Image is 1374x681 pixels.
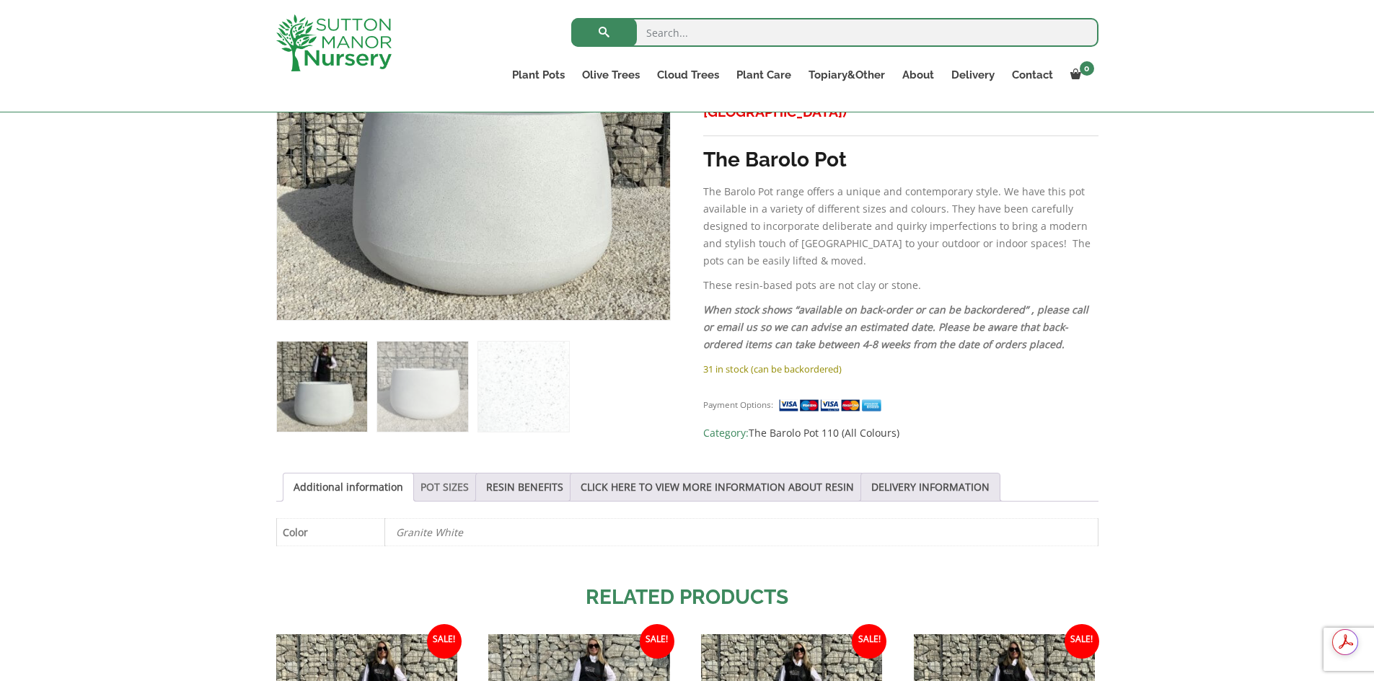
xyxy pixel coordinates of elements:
a: RESIN BENEFITS [486,473,563,501]
a: POT SIZES [420,473,469,501]
a: Cloud Trees [648,65,728,85]
strong: The Barolo Pot [703,148,847,172]
a: Additional information [294,473,403,501]
img: The Barolo Pot 110 Colour White Granite - Image 2 [377,342,467,432]
img: payment supported [778,398,886,413]
a: 0 [1062,65,1098,85]
p: Granite White [396,519,1087,546]
a: Topiary&Other [800,65,894,85]
span: Sale! [427,624,462,659]
table: Product Details [276,518,1098,546]
a: DELIVERY INFORMATION [871,473,990,501]
input: Search... [571,18,1098,47]
img: logo [276,14,392,71]
h2: Related products [276,582,1098,613]
a: Contact [1003,65,1062,85]
p: 31 in stock (can be backordered) [703,360,1098,378]
p: The Barolo Pot range offers a unique and contemporary style. We have this pot available in a vari... [703,183,1098,270]
a: The Barolo Pot 110 (All Colours) [749,426,899,440]
span: Sale! [1065,624,1099,659]
img: The Barolo Pot 110 Colour White Granite - Image 3 [478,342,568,432]
img: The Barolo Pot 110 Colour White Granite [277,342,367,432]
p: These resin-based pots are not clay or stone. [703,277,1098,294]
a: CLICK HERE TO VIEW MORE INFORMATION ABOUT RESIN [581,473,854,501]
span: Sale! [640,624,674,659]
a: Plant Pots [503,65,573,85]
a: About [894,65,943,85]
em: When stock shows “available on back-order or can be backordered” , please call or email us so we ... [703,303,1088,351]
span: Sale! [852,624,886,659]
span: Category: [703,424,1098,442]
a: Delivery [943,65,1003,85]
span: 0 [1080,61,1094,76]
small: Payment Options: [703,399,773,410]
a: Olive Trees [573,65,648,85]
th: Color [276,518,384,546]
a: Plant Care [728,65,800,85]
